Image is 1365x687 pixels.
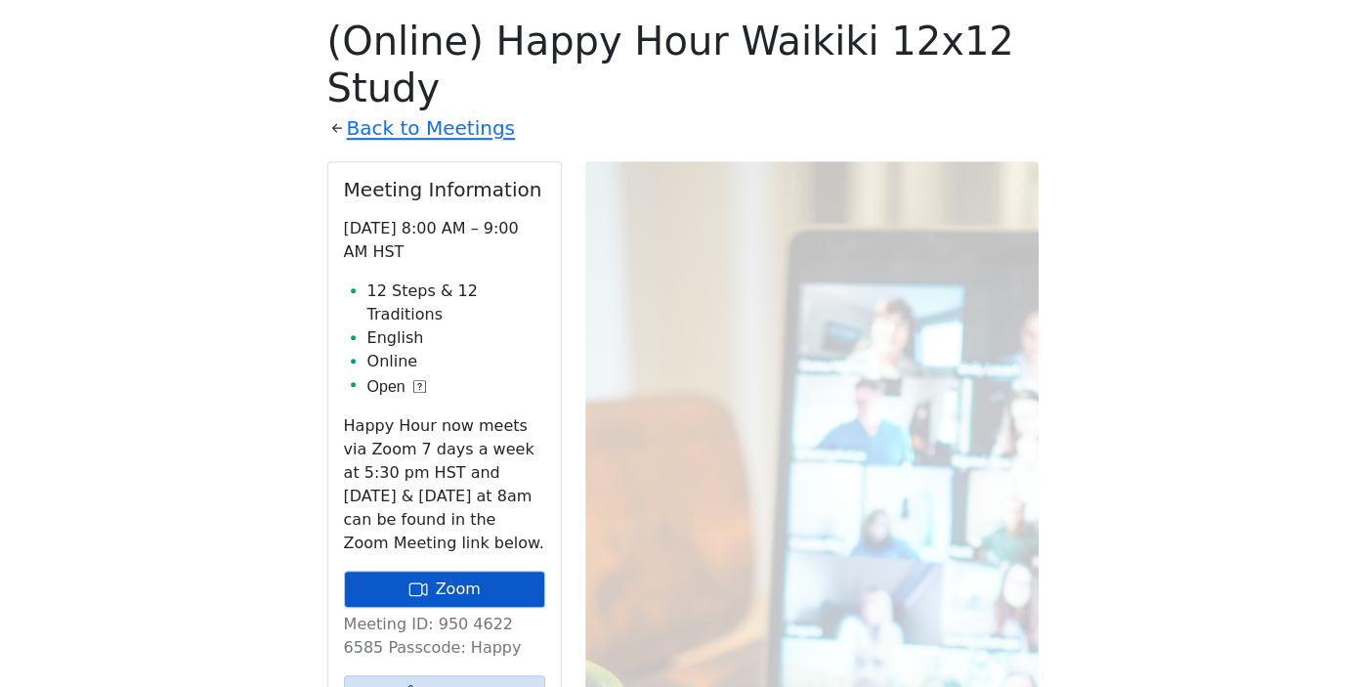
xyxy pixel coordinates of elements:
li: 12 Steps & 12 Traditions [367,279,545,326]
h2: Meeting Information [344,178,545,201]
a: Back to Meetings [347,111,515,146]
li: Online [367,350,545,373]
a: Zoom [344,571,545,608]
li: English [367,326,545,350]
p: Happy Hour now meets via Zoom 7 days a week at 5:30 pm HST and [DATE] & [DATE] at 8am can be foun... [344,414,545,555]
span: Open [367,375,405,399]
p: Meeting ID: 950 4622 6585 Passcode: Happy [344,613,545,660]
p: [DATE] 8:00 AM – 9:00 AM HST [344,217,545,264]
h1: (Online) Happy Hour Waikiki 12x12 Study [327,18,1039,111]
button: Open [367,375,426,399]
